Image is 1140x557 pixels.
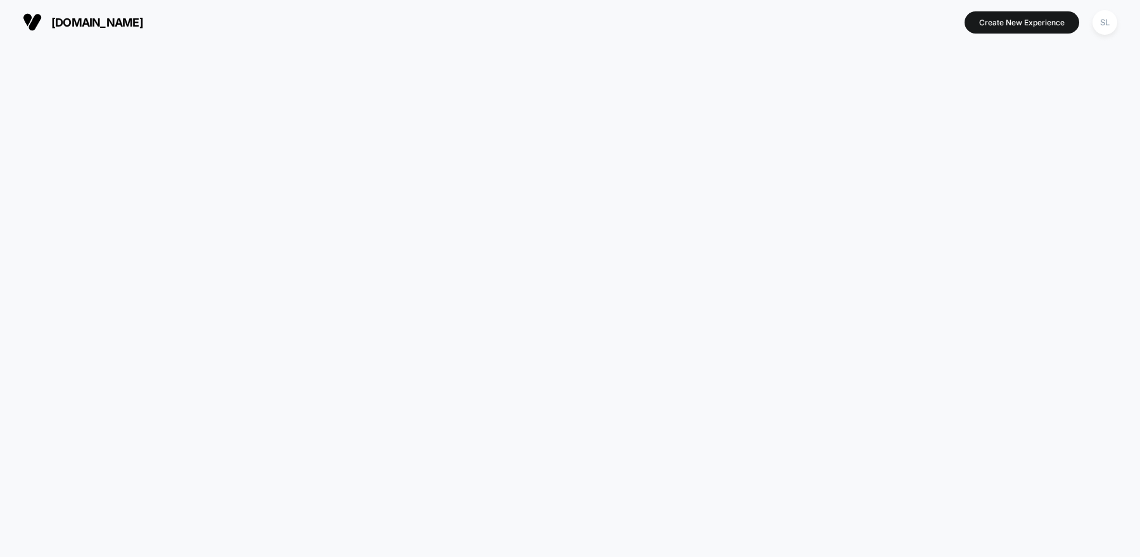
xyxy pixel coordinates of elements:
span: [DOMAIN_NAME] [51,16,143,29]
button: Create New Experience [965,11,1079,34]
button: SL [1089,9,1121,35]
button: [DOMAIN_NAME] [19,12,147,32]
div: SL [1092,10,1117,35]
img: Visually logo [23,13,42,32]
